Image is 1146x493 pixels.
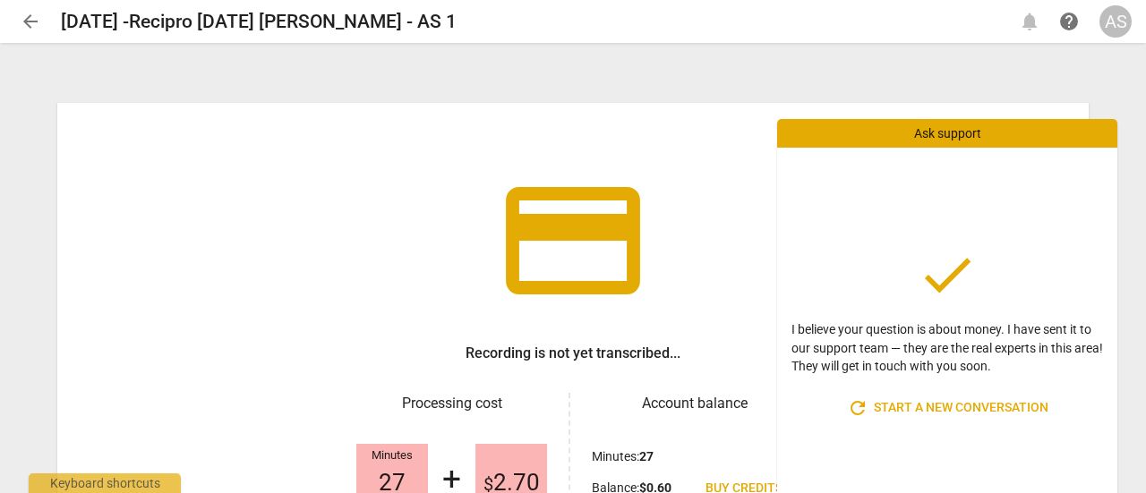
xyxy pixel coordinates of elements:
span: done [916,243,979,306]
span: arrow_back [20,11,41,32]
div: Keyboard shortcuts [29,473,181,493]
h3: Processing cost [349,393,554,414]
h3: Recording is not yet transcribed... [466,343,680,364]
h3: Account balance [592,393,797,414]
span: help [1058,11,1080,32]
span: Start a new conversation [847,397,1048,419]
div: Ask support [777,119,1117,148]
b: 27 [639,449,654,463]
span: refresh [847,397,868,419]
p: Minutes : [592,447,654,466]
div: Minutes [356,449,428,463]
h2: [DATE] -Recipro [DATE] [PERSON_NAME] - AS 1 [61,11,457,33]
span: credit_card [492,160,654,321]
a: Help [1053,5,1085,38]
button: Start a new conversation [833,390,1063,426]
button: AS [1099,5,1132,38]
p: I believe your question is about money. I have sent it to our support team — they are the real ex... [791,320,1103,376]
